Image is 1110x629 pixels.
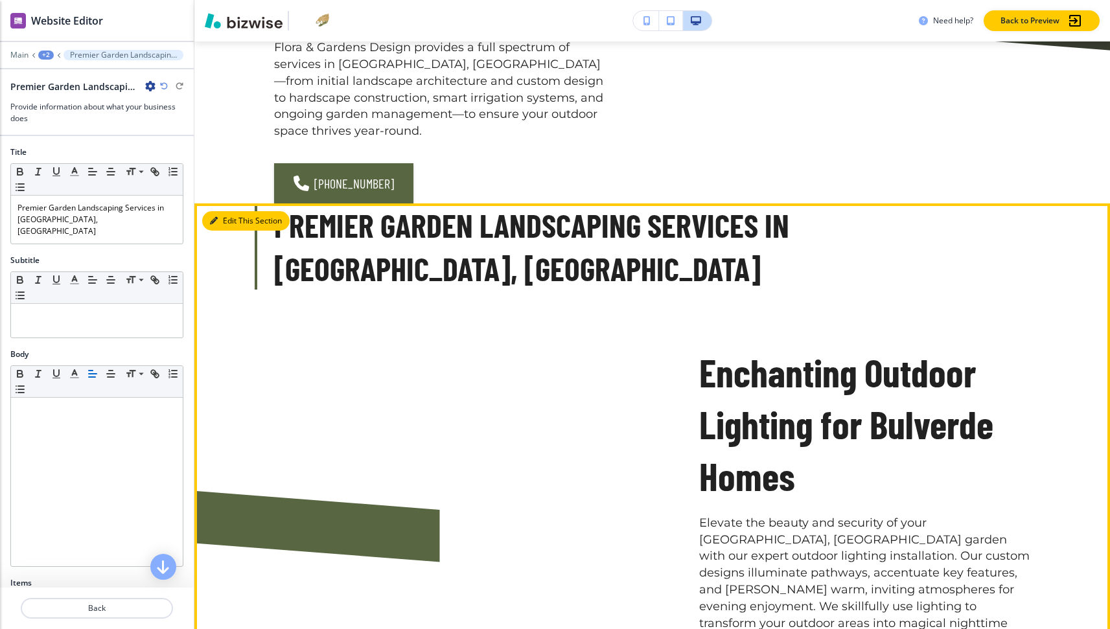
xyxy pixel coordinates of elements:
img: Your Logo [294,13,329,29]
h3: Provide information about what your business does [10,101,183,124]
p: Back to Preview [1000,15,1059,27]
p: Flora & Gardens Design provides a full spectrum of services in [GEOGRAPHIC_DATA], [GEOGRAPHIC_DAT... [274,40,606,140]
h2: Subtitle [10,255,40,266]
a: [PHONE_NUMBER] [274,163,413,203]
img: Bizwise Logo [205,13,283,29]
h2: Website Editor [31,13,103,29]
button: Back to Preview [984,10,1100,31]
p: Premier Garden Landscaping Services in [GEOGRAPHIC_DATA], [GEOGRAPHIC_DATA] [17,202,176,237]
button: Back [21,598,173,619]
h3: Premier Garden Landscaping Services in [GEOGRAPHIC_DATA], [GEOGRAPHIC_DATA] [274,203,1031,290]
h2: Items [10,577,32,589]
p: Premier Garden Landscaping Services in [GEOGRAPHIC_DATA], [GEOGRAPHIC_DATA] [70,51,177,60]
h2: Body [10,349,29,360]
p: Back [22,602,172,614]
h2: Premier Garden Landscaping Services in [GEOGRAPHIC_DATA], [GEOGRAPHIC_DATA] [10,80,140,93]
button: +2 [38,51,54,60]
h2: Title [10,146,27,158]
button: Premier Garden Landscaping Services in [GEOGRAPHIC_DATA], [GEOGRAPHIC_DATA] [64,50,183,60]
h2: Enchanting Outdoor Lighting for Bulverde Homes [699,347,1031,501]
button: Edit This Section [202,211,290,231]
h3: Need help? [933,15,973,27]
img: editor icon [10,13,26,29]
button: Main [10,51,29,60]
